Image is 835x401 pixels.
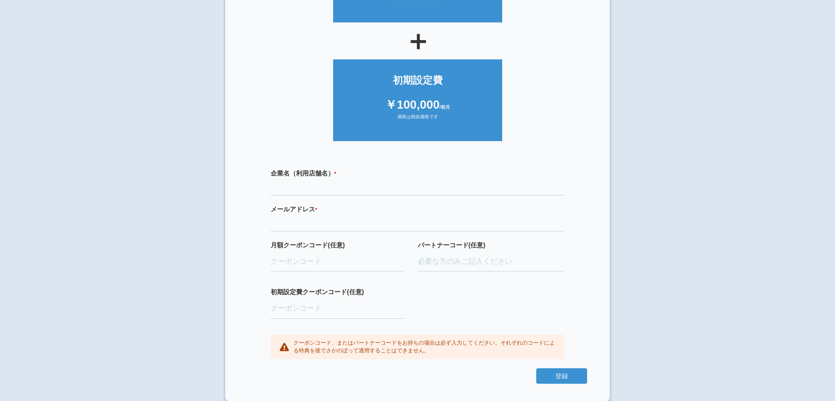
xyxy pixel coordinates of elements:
[248,27,587,55] div: ＋
[293,339,555,355] p: クーポンコード、またはパートナーコードをお持ちの場合は必ず入力してください。それぞれのコードによる特典を後でさかのぼって適用することはできません。
[271,252,404,272] input: クーポンコード
[418,252,565,272] input: 必要な方のみご記入ください
[271,205,564,214] label: メールアドレス
[536,368,587,384] button: 登録
[342,96,493,113] div: ￥100,000
[440,105,450,110] span: /初月
[271,169,564,178] label: 企業名（利用店舗名）
[342,73,493,87] div: 初期設定費
[271,241,404,250] label: 月額クーポンコード(任意)
[271,299,404,319] input: クーポンコード
[418,241,565,250] label: パートナーコード(任意)
[271,287,404,296] label: 初期設定費クーポンコード(任意)
[342,114,493,127] div: 価格は税抜価格です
